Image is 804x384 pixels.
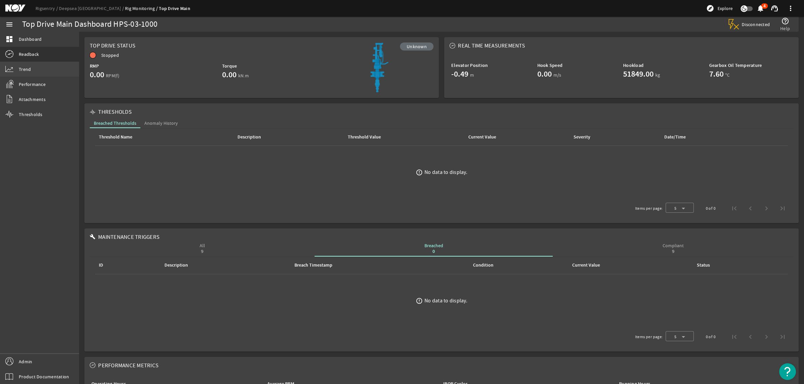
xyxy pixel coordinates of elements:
[59,5,125,11] a: Deepsea [GEOGRAPHIC_DATA]
[742,21,770,27] span: Disconnected
[19,51,39,58] span: Readback
[200,249,205,254] div: 9
[22,21,157,28] div: Top Drive Main Dashboard HPS-03-1000
[696,262,783,269] div: Status
[238,133,261,141] div: Description
[781,17,789,25] mat-icon: help_outline
[222,69,237,80] b: 0.00
[706,4,714,12] mat-icon: explore
[90,69,104,80] b: 0.00
[200,243,205,254] div: All
[783,0,799,16] button: more_vert
[473,262,493,269] div: Condition
[90,234,95,240] mat-icon: build
[697,262,710,269] div: Status
[663,249,684,254] div: 9
[635,205,663,212] div: Items per page:
[19,358,32,365] span: Admin
[770,4,779,12] mat-icon: support_agent
[19,81,46,88] span: Performance
[90,63,99,69] b: RMP
[99,262,103,269] div: ID
[98,109,132,115] span: THRESHOLDS
[90,42,135,49] span: Top Drive Status
[663,243,684,254] div: Compliant
[537,69,552,79] b: 0.00
[424,297,467,304] div: No data to display.
[424,169,467,176] div: No data to display.
[164,262,188,269] div: Description
[163,262,285,269] div: Description
[663,133,759,141] div: Date/Time
[125,5,159,11] a: Rig Monitoring
[458,42,525,49] span: REAL TIME MEASUREMENTS
[725,72,730,78] span: °C
[5,35,13,43] mat-icon: dashboard
[19,96,46,103] span: Attachments
[780,25,790,32] span: Help
[537,62,563,69] b: Hook Speed
[623,69,654,79] b: 51849.00
[451,62,488,69] b: Elevator Position
[718,5,733,12] span: Explore
[779,363,796,380] button: Open Resource Center
[222,63,237,69] b: Torque
[703,3,735,14] button: Explore
[757,5,764,12] button: 4
[635,333,663,340] div: Items per page:
[451,69,468,79] b: -0.49
[573,133,655,141] div: Severity
[19,373,69,380] span: Product Documentation
[360,42,397,93] img: Equipment Image
[144,121,178,125] span: Anomaly History
[19,36,42,42] span: Dashboard
[756,4,764,12] mat-icon: notifications
[623,62,644,69] b: Hookload
[294,262,332,269] div: Breach Timestamp
[709,62,762,69] b: Gearbox Oil Temperature
[655,72,660,78] span: kg
[101,52,119,59] span: Stopped
[706,205,716,212] div: 0 of 0
[19,111,43,118] span: Thresholds
[574,133,590,141] div: Severity
[98,262,155,269] div: ID
[106,72,120,79] span: RPM(f)
[94,121,136,125] span: Breached Thresholds
[424,249,443,254] div: 0
[664,133,686,141] div: Date/Time
[572,262,600,269] div: Current Value
[348,133,381,141] div: Threshold Value
[470,72,474,78] span: m
[19,66,31,73] span: Trend
[468,133,496,141] div: Current Value
[293,262,464,269] div: Breach Timestamp
[36,5,59,11] a: Rigsentry
[553,72,561,78] span: m/s
[5,20,13,28] mat-icon: menu
[98,234,159,241] span: MAINTENANCE TRIGGERS
[706,333,716,340] div: 0 of 0
[237,133,338,141] div: Description
[98,362,158,369] span: PERFORMANCE METRICS
[709,69,724,79] b: 7.60
[416,297,423,304] mat-icon: error_outline
[416,169,423,176] mat-icon: error_outline
[98,133,228,141] div: Threshold Name
[424,243,443,254] div: Breached
[159,5,190,12] a: Top Drive Main
[400,42,433,51] div: Unknown
[99,133,132,141] div: Threshold Name
[238,72,249,79] span: kN.m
